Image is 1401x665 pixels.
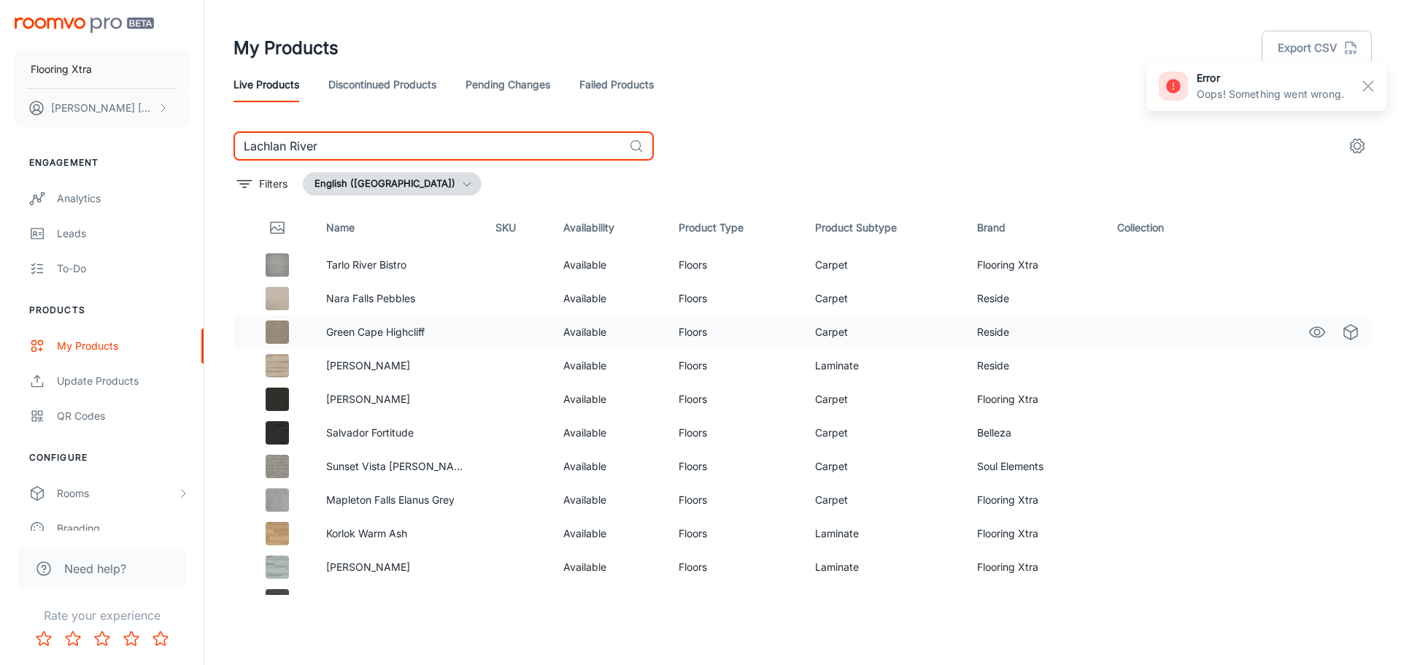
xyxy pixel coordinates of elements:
[1105,207,1223,248] th: Collection
[57,485,177,501] div: Rooms
[233,67,299,102] a: Live Products
[965,282,1105,315] td: Reside
[552,584,667,618] td: Available
[803,550,966,584] td: Laminate
[326,593,472,609] p: Korlok Carbon Oak
[269,219,286,237] svg: Thumbnail
[803,517,966,550] td: Laminate
[965,550,1105,584] td: Flooring Xtra
[667,207,803,248] th: Product Type
[667,517,803,550] td: Floors
[667,550,803,584] td: Floors
[552,450,667,483] td: Available
[57,191,189,207] div: Analytics
[64,560,126,577] span: Need help?
[552,550,667,584] td: Available
[667,483,803,517] td: Floors
[259,176,287,192] p: Filters
[667,584,803,618] td: Floors
[1338,320,1363,345] a: See in Virtual Samples
[579,67,654,102] a: Failed Products
[1343,131,1372,161] button: settings
[552,207,667,248] th: Availability
[803,248,966,282] td: Carpet
[12,607,192,624] p: Rate your experience
[667,383,803,416] td: Floors
[552,383,667,416] td: Available
[552,483,667,517] td: Available
[552,248,667,282] td: Available
[328,67,436,102] a: Discontinued Products
[803,207,966,248] th: Product Subtype
[552,517,667,550] td: Available
[57,520,189,537] div: Branding
[29,624,58,653] button: Rate 1 star
[552,282,667,315] td: Available
[552,416,667,450] td: Available
[803,584,966,618] td: Laminate
[1197,86,1344,102] p: Oops! Something went wrong.
[57,261,189,277] div: To-do
[57,408,189,424] div: QR Codes
[667,315,803,349] td: Floors
[965,207,1105,248] th: Brand
[51,100,154,116] p: [PERSON_NAME] [PERSON_NAME]
[233,131,623,161] input: Search
[1197,70,1344,86] h6: error
[667,282,803,315] td: Floors
[117,624,146,653] button: Rate 4 star
[15,18,154,33] img: Roomvo PRO Beta
[57,226,189,242] div: Leads
[314,207,484,248] th: Name
[1262,31,1372,66] button: Export CSV
[965,416,1105,450] td: Belleza
[57,338,189,354] div: My Products
[667,349,803,383] td: Floors
[466,67,550,102] a: Pending Changes
[57,373,189,389] div: Update Products
[233,35,339,61] h1: My Products
[803,450,966,483] td: Carpet
[326,324,472,340] p: Green Cape Highcliff
[326,291,472,307] p: Nara Falls Pebbles
[965,483,1105,517] td: Flooring Xtra
[803,315,966,349] td: Carpet
[326,391,472,407] p: [PERSON_NAME]
[803,349,966,383] td: Laminate
[326,257,472,273] p: Tarlo River Bistro
[667,450,803,483] td: Floors
[146,624,175,653] button: Rate 5 star
[803,383,966,416] td: Carpet
[326,458,472,474] p: Sunset Vista [PERSON_NAME]
[15,89,189,127] button: [PERSON_NAME] [PERSON_NAME]
[965,315,1105,349] td: Reside
[233,172,291,196] button: filter
[484,207,552,248] th: SKU
[667,248,803,282] td: Floors
[965,450,1105,483] td: Soul Elements
[965,584,1105,618] td: Flooring Xtra
[58,624,88,653] button: Rate 2 star
[803,483,966,517] td: Carpet
[326,559,472,575] p: [PERSON_NAME]
[667,416,803,450] td: Floors
[326,526,472,542] p: Korlok Warm Ash
[15,50,189,88] button: Flooring Xtra
[303,172,482,196] button: English ([GEOGRAPHIC_DATA])
[31,61,92,77] p: Flooring Xtra
[552,349,667,383] td: Available
[326,425,472,441] p: Salvador Fortitude
[965,383,1105,416] td: Flooring Xtra
[88,624,117,653] button: Rate 3 star
[552,315,667,349] td: Available
[326,492,472,508] p: Mapleton Falls Elanus Grey
[803,416,966,450] td: Carpet
[1305,320,1329,345] a: See in Visualizer
[965,349,1105,383] td: Reside
[965,517,1105,550] td: Flooring Xtra
[965,248,1105,282] td: Flooring Xtra
[803,282,966,315] td: Carpet
[326,358,472,374] p: [PERSON_NAME]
